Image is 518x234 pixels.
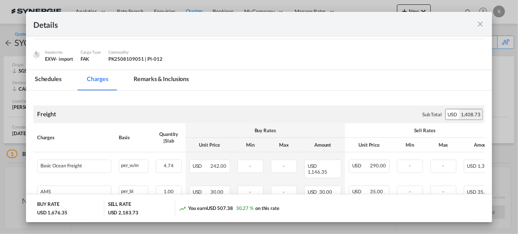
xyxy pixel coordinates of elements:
span: 1,373.73 [478,163,497,169]
span: 30.27 % [236,205,253,211]
div: You earn on this rate [179,205,279,213]
div: AMS [40,189,51,194]
span: USD [193,189,210,195]
md-icon: icon-close fg-AAA8AD m-0 cursor [476,20,485,29]
span: 4.74 [164,163,174,168]
span: 35.00 [370,188,383,194]
div: Incoterms [45,49,73,56]
div: Sub Total [422,111,442,118]
span: USD 507.38 [207,205,233,211]
md-tab-item: Charges [78,70,117,90]
div: Basis [119,134,148,141]
th: Unit Price [345,138,393,152]
md-dialog: Port of Loading ... [26,12,492,223]
div: - import [56,56,73,62]
span: USD [352,163,369,168]
div: per_bl [119,186,148,195]
span: - [409,163,411,168]
span: - [283,189,285,195]
span: - [249,163,251,169]
div: Basic Ocean Freight [40,163,82,168]
th: Amount [460,138,505,152]
div: Details [33,19,440,29]
span: - [442,163,444,168]
span: 242.00 [210,163,226,169]
th: Amount [301,138,345,152]
div: FAK [81,56,101,62]
span: - [442,188,444,194]
span: USD [467,189,477,195]
th: Max [267,138,301,152]
span: USD [308,163,318,169]
span: 30.00 [319,189,332,195]
div: Commodity [108,49,163,56]
div: Buy Rates [189,127,341,134]
div: Cargo Type [81,49,101,56]
th: Unit Price [186,138,234,152]
div: Freight [37,110,56,118]
span: USD [308,189,318,195]
div: USD 1,676.35 [37,209,68,216]
div: BUY RATE [37,201,59,209]
md-tab-item: Remarks & Inclusions [125,70,198,90]
th: Max [427,138,460,152]
span: PK2508109051 | PI-012 [108,56,163,62]
span: USD [352,188,369,194]
span: - [409,188,411,194]
th: Min [393,138,427,152]
div: USD [446,109,459,120]
div: SELL RATE [108,201,131,209]
img: cargo.png [32,50,40,58]
div: USD 2,183.73 [108,209,138,216]
span: 35.00 [478,189,491,195]
div: per_w/m [119,160,148,169]
span: 30.00 [210,189,223,195]
md-tab-item: Schedules [26,70,71,90]
div: EXW [45,56,73,62]
span: - [249,189,251,195]
span: - [283,163,285,169]
span: 290.00 [370,163,386,168]
div: Quantity | Slab [156,131,182,144]
span: USD [193,163,210,169]
span: 1,146.35 [308,169,327,175]
span: 1.00 [164,188,174,194]
span: USD [467,163,477,169]
div: 1,408.73 [459,109,482,120]
div: Charges [37,134,111,141]
md-pagination-wrapper: Use the left and right arrow keys to navigate between tabs [26,70,205,90]
th: Min [234,138,267,152]
div: Sell Rates [349,127,501,134]
md-icon: icon-trending-up [179,205,186,212]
